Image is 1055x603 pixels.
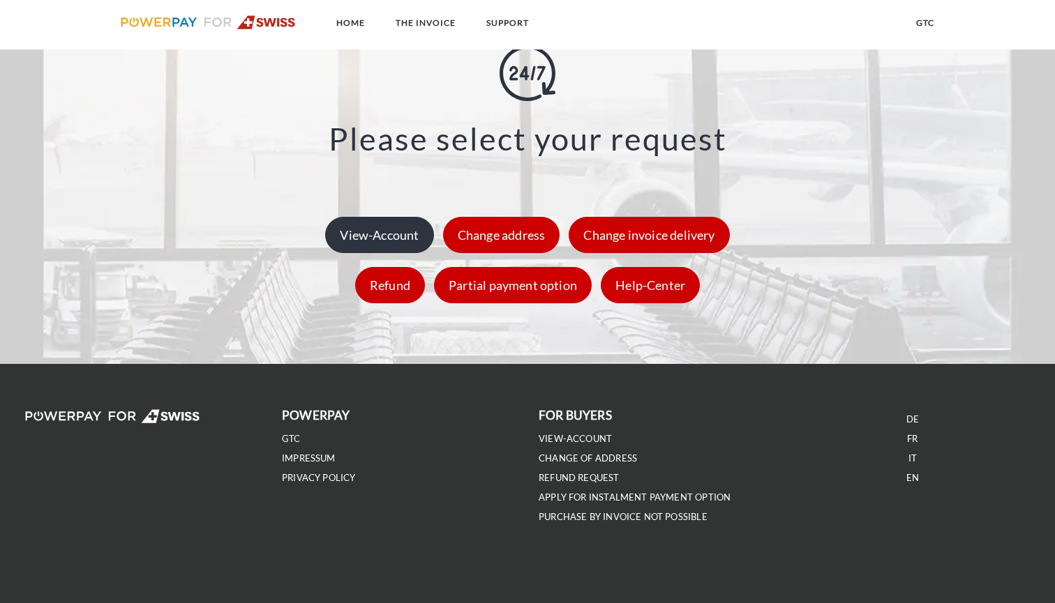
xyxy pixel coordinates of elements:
a: PURCHASE BY INVOICE NOT POSSIBLE [539,511,708,523]
div: View-Account [325,217,433,253]
a: CHANGE OF ADDRESS [539,452,637,464]
img: online-shopping.svg [500,45,555,101]
a: IT [908,452,917,464]
b: FOR BUYERS [539,408,612,422]
div: Change address [443,217,560,253]
a: SUPPORT [474,10,541,36]
a: View-Account [322,227,437,243]
a: THE INVOICE [384,10,467,36]
a: Home [324,10,377,36]
img: logo-swiss.svg [121,15,296,29]
div: Refund [355,267,425,303]
div: Partial payment option [434,267,592,303]
img: logo-swiss-white.svg [25,409,200,423]
div: Change invoice delivery [569,217,729,253]
div: Help-Center [601,267,700,303]
a: VIEW-ACCOUNT [539,433,612,445]
a: Change invoice delivery [565,227,733,243]
a: DE [906,413,919,425]
a: GTC [282,433,301,445]
a: APPLY FOR INSTALMENT PAYMENT OPTION [539,491,731,503]
a: PRIVACY POLICY [282,472,356,484]
a: REFUND REQUEST [539,472,620,484]
a: GTC [904,10,946,36]
a: Refund [352,277,428,293]
h3: Please select your request [70,123,985,155]
b: POWERPAY [282,408,350,422]
a: EN [906,472,919,484]
a: FR [907,433,918,445]
a: Change address [440,227,564,243]
a: Help-Center [597,277,703,293]
a: Partial payment option [431,277,595,293]
a: IMPRESSUM [282,452,336,464]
